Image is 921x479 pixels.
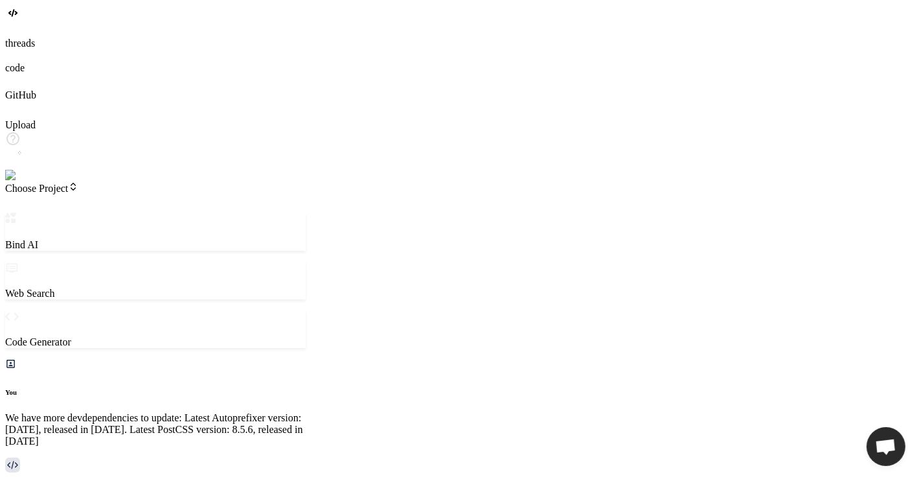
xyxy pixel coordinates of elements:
p: Web Search [5,288,306,299]
h6: You [5,388,306,396]
span: Choose Project [5,183,78,194]
label: code [5,62,25,73]
img: settings [5,170,47,181]
p: We have more devdependencies to update: Latest Autoprefixer version: [DATE], released in [DATE]. ... [5,412,306,447]
p: Bind AI [5,239,306,251]
label: threads [5,38,35,49]
label: GitHub [5,89,36,100]
label: Upload [5,119,36,130]
p: Code Generator [5,336,306,348]
div: Open chat [867,427,905,466]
